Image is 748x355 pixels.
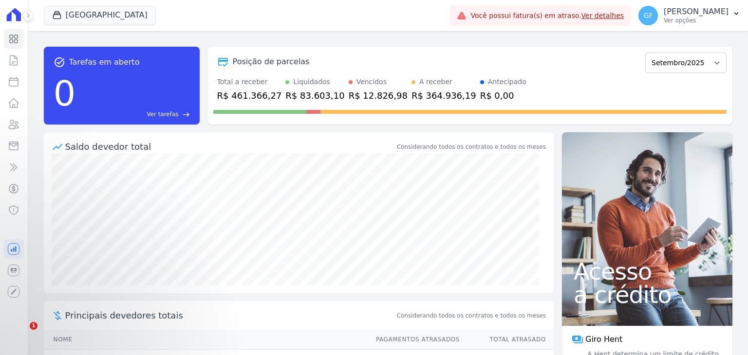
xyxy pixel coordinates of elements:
[147,110,178,119] span: Ver tarefas
[488,77,526,87] div: Antecipado
[10,322,33,345] iframe: Intercom live chat
[79,110,189,119] a: Ver tarefas east
[419,77,452,87] div: A receber
[69,56,140,68] span: Tarefas em aberto
[470,11,624,21] span: Você possui fatura(s) em atraso.
[367,330,460,350] th: Pagamentos Atrasados
[349,89,408,102] div: R$ 12.826,98
[664,17,729,24] p: Ver opções
[233,56,310,68] div: Posição de parcelas
[631,2,748,29] button: GF [PERSON_NAME] Ver opções
[65,309,395,322] span: Principais devedores totais
[217,89,282,102] div: R$ 461.366,27
[217,77,282,87] div: Total a receber
[664,7,729,17] p: [PERSON_NAME]
[411,89,476,102] div: R$ 364.936,19
[285,89,344,102] div: R$ 83.603,10
[397,311,546,320] span: Considerando todos os contratos e todos os meses
[7,261,202,329] iframe: Intercom notifications mensagem
[574,260,721,283] span: Acesso
[397,142,546,151] div: Considerando todos os contratos e todos os meses
[30,322,37,330] span: 1
[65,140,395,153] div: Saldo devedor total
[480,89,526,102] div: R$ 0,00
[574,283,721,306] span: a crédito
[44,6,156,24] button: [GEOGRAPHIC_DATA]
[581,12,624,19] a: Ver detalhes
[54,56,65,68] span: task_alt
[585,334,622,345] span: Giro Hent
[356,77,387,87] div: Vencidos
[183,111,190,118] span: east
[44,330,367,350] th: Nome
[644,12,653,19] span: GF
[460,330,554,350] th: Total Atrasado
[54,68,76,119] div: 0
[293,77,330,87] div: Liquidados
